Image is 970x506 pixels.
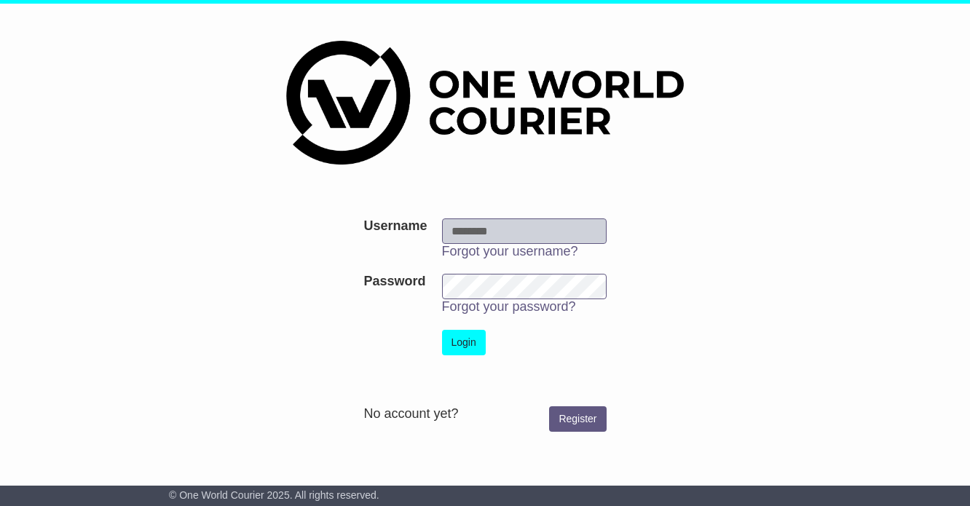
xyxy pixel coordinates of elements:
[286,41,684,165] img: One World
[363,406,606,422] div: No account yet?
[442,330,486,355] button: Login
[363,218,427,234] label: Username
[169,489,379,501] span: © One World Courier 2025. All rights reserved.
[442,299,576,314] a: Forgot your password?
[549,406,606,432] a: Register
[363,274,425,290] label: Password
[442,244,578,258] a: Forgot your username?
